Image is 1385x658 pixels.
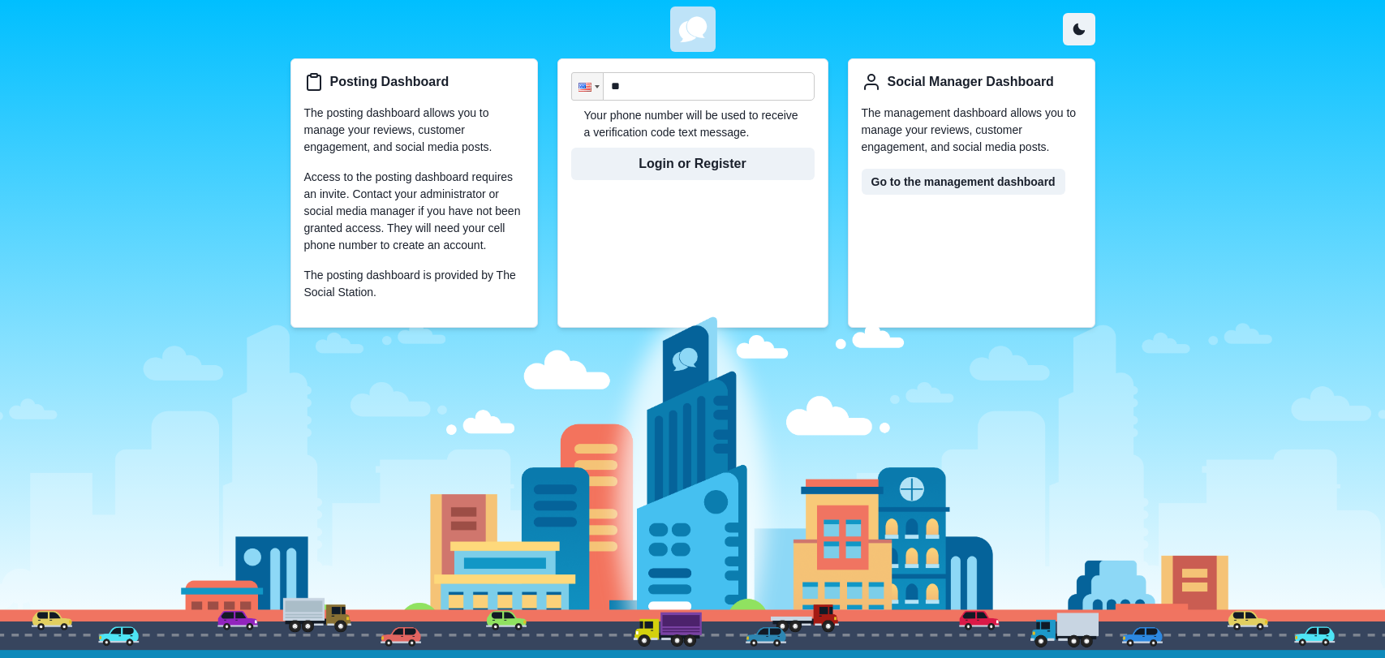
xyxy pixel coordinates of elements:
p: Your phone number will be used to receive a verification code text message. [571,107,815,141]
p: The posting dashboard is provided by The Social Station. [304,267,524,301]
button: Login or Register [571,148,815,180]
a: Go to the management dashboard [862,169,1065,195]
p: The management dashboard allows you to manage your reviews, customer engagement, and social media... [862,105,1082,156]
p: Access to the posting dashboard requires an invite. Contact your administrator or social media ma... [304,169,524,254]
p: The posting dashboard allows you to manage your reviews, customer engagement, and social media po... [304,105,524,156]
button: Toggle Mode [1063,13,1095,45]
img: u8dYElcwoIgCIIgCIIgCIIgCIIgCIIgCIIgCIIgCIIgCIIgCIIgCIIgCIIgCIIgCIKgBfgfhTKg+uHK8RYAAAAASUVORK5CYII= [673,10,712,49]
h5: Social Manager Dashboard [888,74,1054,89]
div: United States: + 1 [572,73,603,100]
h5: Posting Dashboard [330,74,449,89]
